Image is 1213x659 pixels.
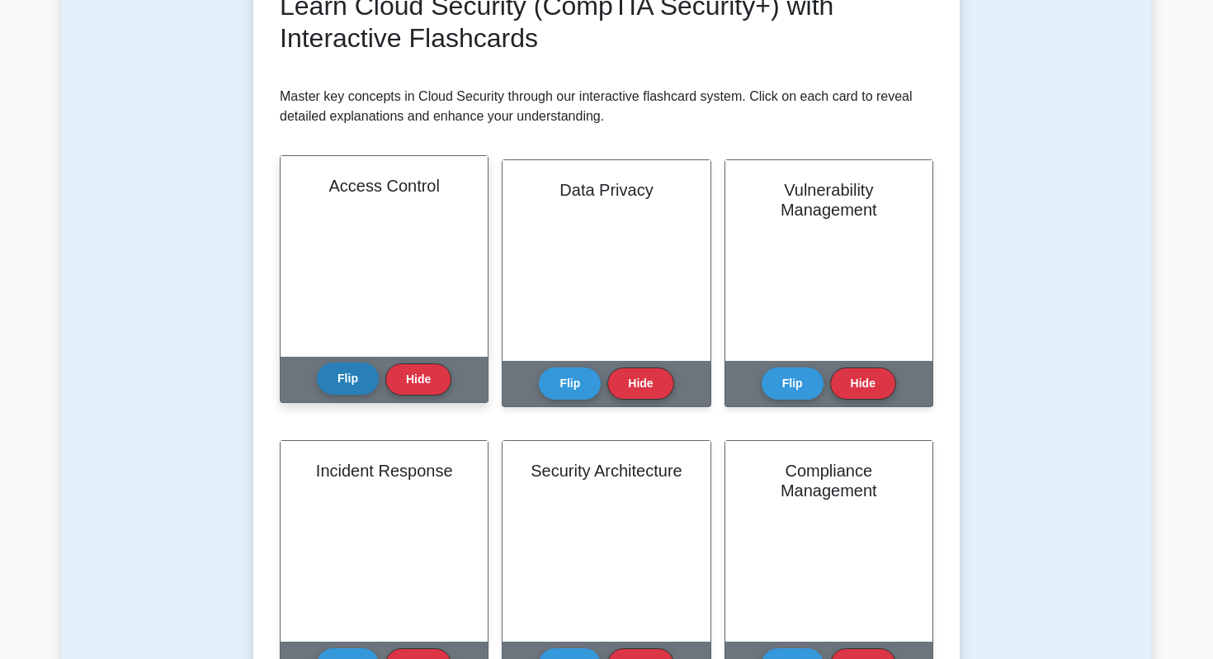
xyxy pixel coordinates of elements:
[300,461,468,481] h2: Incident Response
[385,363,451,396] button: Hide
[762,367,824,400] button: Flip
[317,363,379,395] button: Flip
[539,367,601,400] button: Flip
[522,180,690,200] h2: Data Privacy
[745,180,913,220] h2: Vulnerability Management
[522,461,690,481] h2: Security Architecture
[830,367,896,400] button: Hide
[745,461,913,500] h2: Compliance Management
[300,176,468,196] h2: Access Control
[280,87,933,126] p: Master key concepts in Cloud Security through our interactive flashcard system. Click on each car...
[607,367,673,400] button: Hide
